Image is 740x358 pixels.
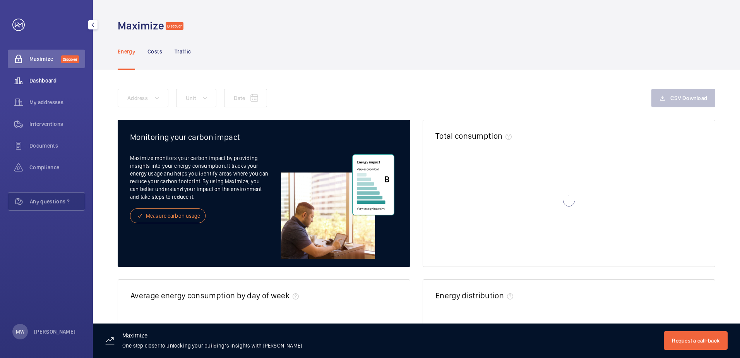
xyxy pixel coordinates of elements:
span: Address [127,95,148,101]
span: Date [234,95,245,101]
span: Dashboard [29,77,85,84]
p: Maximize monitors your carbon impact by providing insights into your energy consumption. It track... [130,154,277,201]
span: Documents [29,142,85,150]
button: Unit [176,89,216,107]
h1: Maximize [118,19,164,33]
button: Date [224,89,267,107]
h2: Total consumption [435,131,502,141]
p: One step closer to unlocking your building’s insights with [PERSON_NAME] [122,342,302,349]
span: Measure carbon usage [146,212,200,220]
p: Traffic [175,48,191,55]
span: Discover [166,22,183,30]
p: Costs [147,48,162,55]
h2: Monitoring your carbon impact [130,132,398,142]
span: My addresses [29,98,85,106]
h3: Maximize [122,332,302,342]
span: Compliance [29,164,85,171]
button: Address [118,89,168,107]
p: Energy [118,48,135,55]
p: [PERSON_NAME] [34,328,76,336]
span: Any questions ? [30,198,85,205]
button: Request a call-back [664,331,728,350]
span: Unit [186,95,196,101]
img: energy-freemium-EN.svg [277,154,398,259]
h2: Average energy consumption by day of week [130,291,289,300]
p: MW [16,328,24,336]
span: Discover [61,55,79,63]
span: CSV Download [670,95,707,101]
span: Interventions [29,120,85,128]
button: CSV Download [651,89,715,107]
h2: Energy distribution [435,291,504,300]
span: Maximize [29,55,61,63]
